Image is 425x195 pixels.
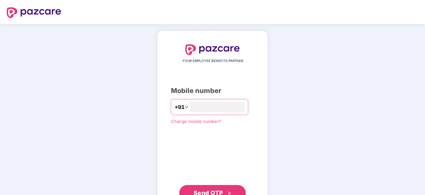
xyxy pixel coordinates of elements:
a: Change mobile number? [171,119,221,124]
div: Mobile number [171,86,254,96]
span: down [185,105,189,109]
img: logo [7,7,61,18]
img: logo [185,44,240,55]
span: +91 [175,103,185,111]
span: YOUR EMPLOYEE BENEFITS PARTNER [182,58,243,64]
